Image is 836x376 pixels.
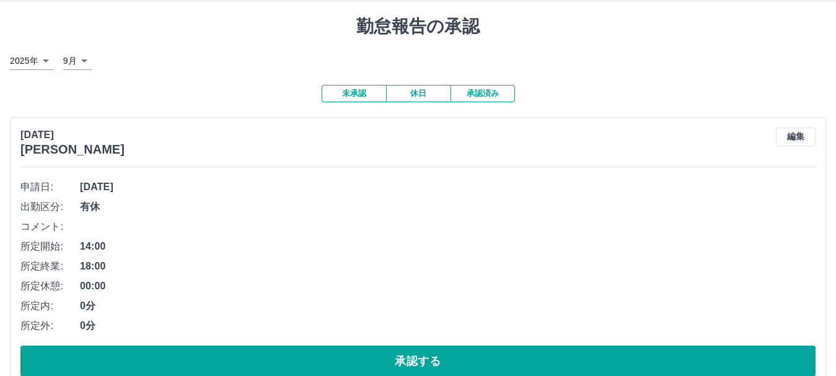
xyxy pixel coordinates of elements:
[776,128,816,146] button: 編集
[20,318,80,333] span: 所定外:
[80,239,816,254] span: 14:00
[20,299,80,313] span: 所定内:
[20,239,80,254] span: 所定開始:
[80,318,816,333] span: 0分
[80,299,816,313] span: 0分
[322,85,386,102] button: 未承認
[386,85,451,102] button: 休日
[451,85,515,102] button: 承認済み
[80,279,816,294] span: 00:00
[80,199,816,214] span: 有休
[10,16,826,37] h1: 勤怠報告の承認
[20,259,80,274] span: 所定終業:
[20,199,80,214] span: 出勤区分:
[80,259,816,274] span: 18:00
[10,52,53,70] div: 2025年
[20,279,80,294] span: 所定休憩:
[20,142,125,157] h3: [PERSON_NAME]
[63,52,92,70] div: 9月
[20,180,80,195] span: 申請日:
[80,180,816,195] span: [DATE]
[20,128,125,142] p: [DATE]
[20,219,80,234] span: コメント:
